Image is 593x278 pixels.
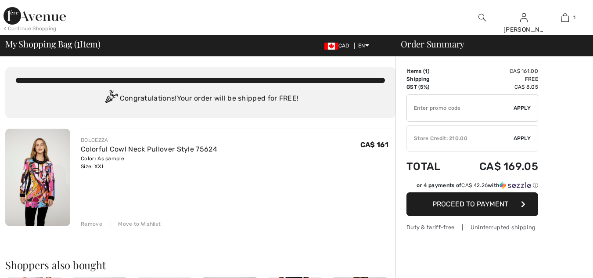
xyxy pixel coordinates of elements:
[545,12,586,23] a: 1
[4,7,66,25] img: 1ère Avenue
[358,43,369,49] span: EN
[478,12,486,23] img: search the website
[520,13,528,22] a: Sign In
[455,83,538,91] td: CA$ 8.05
[77,37,80,49] span: 1
[407,134,514,142] div: Store Credit: 210.00
[406,223,538,231] div: Duty & tariff-free | Uninterrupted shipping
[5,129,70,226] img: Colorful Cowl Neck Pullover Style 75624
[500,181,531,189] img: Sezzle
[561,12,569,23] img: My Bag
[514,104,531,112] span: Apply
[390,40,588,48] div: Order Summary
[324,43,338,50] img: Canadian Dollar
[4,25,57,32] div: < Continue Shopping
[455,67,538,75] td: CA$ 161.00
[461,182,488,188] span: CA$ 42.26
[406,67,455,75] td: Items ( )
[81,155,217,170] div: Color: As sample Size: XXL
[102,90,120,108] img: Congratulation2.svg
[406,152,455,181] td: Total
[324,43,353,49] span: CAD
[520,12,528,23] img: My Info
[503,25,544,34] div: [PERSON_NAME]
[5,260,395,270] h2: Shoppers also bought
[81,136,217,144] div: DOLCEZZA
[406,181,538,192] div: or 4 payments ofCA$ 42.26withSezzle Click to learn more about Sezzle
[360,141,388,149] span: CA$ 161
[81,220,102,228] div: Remove
[111,220,161,228] div: Move to Wishlist
[417,181,538,189] div: or 4 payments of with
[455,75,538,83] td: Free
[406,75,455,83] td: Shipping
[406,83,455,91] td: GST (5%)
[432,200,508,208] span: Proceed to Payment
[455,152,538,181] td: CA$ 169.05
[406,192,538,216] button: Proceed to Payment
[81,145,217,153] a: Colorful Cowl Neck Pullover Style 75624
[514,134,531,142] span: Apply
[425,68,428,74] span: 1
[573,14,575,22] span: 1
[16,90,385,108] div: Congratulations! Your order will be shipped for FREE!
[407,95,514,121] input: Promo code
[5,40,101,48] span: My Shopping Bag ( Item)
[537,252,584,274] iframe: Opens a widget where you can find more information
